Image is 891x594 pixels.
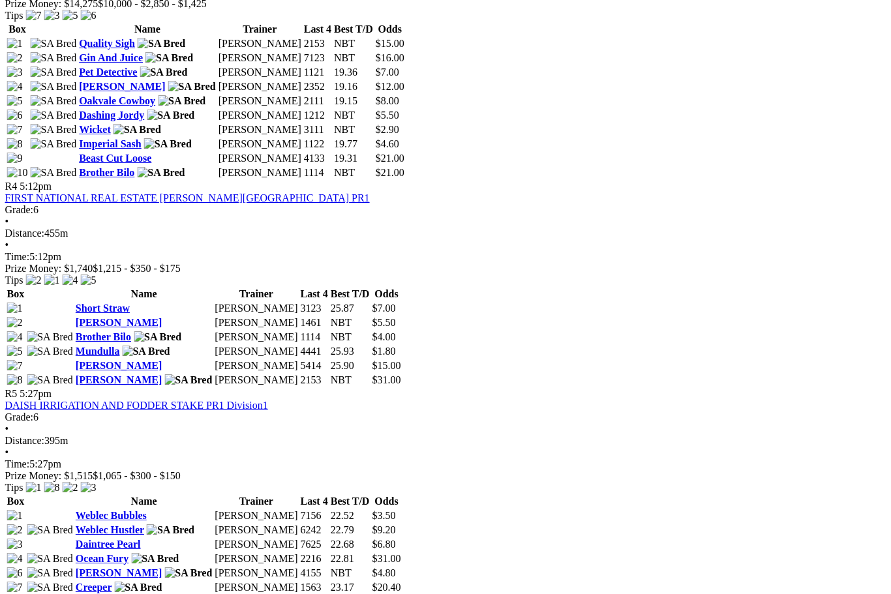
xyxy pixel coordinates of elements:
td: 4133 [303,153,332,166]
td: 4155 [300,567,329,580]
div: 395m [5,436,886,447]
td: 1461 [300,317,329,330]
div: Prize Money: $1,515 [5,471,886,483]
td: 1122 [303,138,332,151]
span: Tips [5,483,23,494]
img: 8 [7,375,23,387]
td: 25.93 [330,346,370,359]
td: NBT [334,52,374,65]
span: $31.00 [372,554,401,565]
img: 1 [44,275,60,287]
td: NBT [330,331,370,344]
img: 7 [7,125,23,136]
td: 25.87 [330,303,370,316]
a: [PERSON_NAME] [76,375,162,386]
th: Last 4 [300,496,329,509]
span: • [5,424,9,435]
img: SA Bred [147,110,195,122]
img: SA Bred [31,125,77,136]
img: SA Bred [144,139,192,151]
img: 8 [44,483,60,494]
span: $4.60 [376,139,399,150]
span: Box [9,24,27,35]
span: $7.00 [372,303,396,314]
td: 2111 [303,95,332,108]
img: 2 [7,318,23,329]
td: NBT [334,124,374,137]
img: 1 [7,38,23,50]
img: SA Bred [31,168,77,179]
img: SA Bred [27,568,74,580]
img: 3 [81,483,97,494]
a: [PERSON_NAME] [76,361,162,372]
a: Quality Sigh [80,38,136,50]
a: [PERSON_NAME] [80,82,166,93]
span: $15.00 [372,361,401,372]
td: 22.68 [330,539,370,552]
th: Best T/D [334,23,374,37]
td: [PERSON_NAME] [218,67,302,80]
img: SA Bred [145,53,193,65]
td: 5414 [300,360,329,373]
td: [PERSON_NAME] [215,360,299,373]
img: SA Bred [115,582,162,594]
span: $20.40 [372,582,401,593]
td: 3123 [300,303,329,316]
img: SA Bred [31,67,77,79]
a: Imperial Sash [80,139,142,150]
a: [PERSON_NAME] [76,318,162,329]
td: NBT [334,110,374,123]
span: Distance: [5,228,44,239]
img: SA Bred [27,346,74,358]
a: Creeper [76,582,112,593]
td: 22.79 [330,524,370,537]
a: [PERSON_NAME] [76,568,162,579]
a: Short Straw [76,303,130,314]
img: SA Bred [31,139,77,151]
img: 3 [7,67,23,79]
th: Name [79,23,217,37]
td: [PERSON_NAME] [218,81,302,94]
span: $12.00 [376,82,404,93]
td: [PERSON_NAME] [215,303,299,316]
th: Odds [372,496,402,509]
a: Oakvale Cowboy [80,96,156,107]
img: SA Bred [31,38,77,50]
td: NBT [330,567,370,580]
span: $4.00 [372,332,396,343]
td: NBT [334,38,374,51]
a: Ocean Fury [76,554,128,565]
td: [PERSON_NAME] [218,124,302,137]
img: 2 [7,53,23,65]
th: Best T/D [330,496,370,509]
span: $7.00 [376,67,399,78]
span: $15.00 [376,38,404,50]
span: Box [7,289,25,300]
img: 7 [7,361,23,372]
td: NBT [334,167,374,180]
img: SA Bred [31,96,77,108]
span: R5 [5,389,18,400]
img: 6 [7,568,23,580]
img: 1 [7,303,23,315]
a: DAISH IRRIGATION AND FODDER STAKE PR1 Division1 [5,400,268,411]
img: 4 [7,554,23,565]
td: 22.81 [330,553,370,566]
span: $21.00 [376,168,404,179]
a: Gin And Juice [80,53,143,64]
span: Tips [5,10,23,22]
td: [PERSON_NAME] [215,374,299,387]
img: 4 [7,82,23,93]
img: SA Bred [168,82,216,93]
td: 2153 [303,38,332,51]
img: 5 [63,10,78,22]
span: $21.00 [376,153,404,164]
span: R4 [5,181,18,192]
img: 10 [7,168,28,179]
td: [PERSON_NAME] [215,331,299,344]
img: SA Bred [31,110,77,122]
span: Grade: [5,412,34,423]
div: 455m [5,228,886,240]
img: 4 [7,332,23,344]
img: 2 [7,525,23,537]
